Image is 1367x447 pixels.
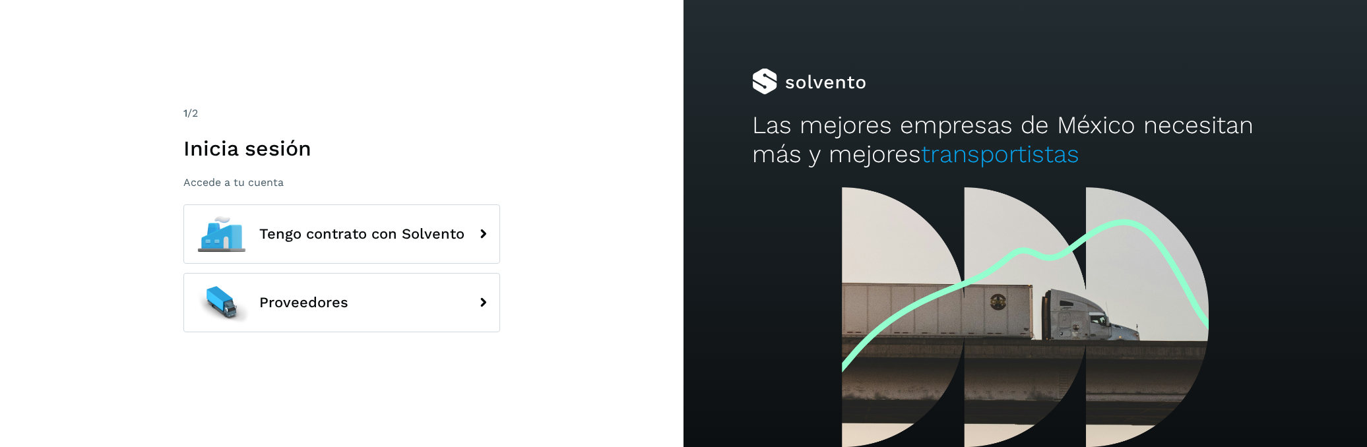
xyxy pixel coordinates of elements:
span: transportistas [921,140,1079,168]
span: Tengo contrato con Solvento [259,226,464,242]
div: /2 [183,105,500,121]
h1: Inicia sesión [183,136,500,161]
p: Accede a tu cuenta [183,176,500,189]
button: Tengo contrato con Solvento [183,204,500,264]
button: Proveedores [183,273,500,332]
span: 1 [183,107,187,119]
span: Proveedores [259,295,348,311]
h2: Las mejores empresas de México necesitan más y mejores [752,111,1299,169]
